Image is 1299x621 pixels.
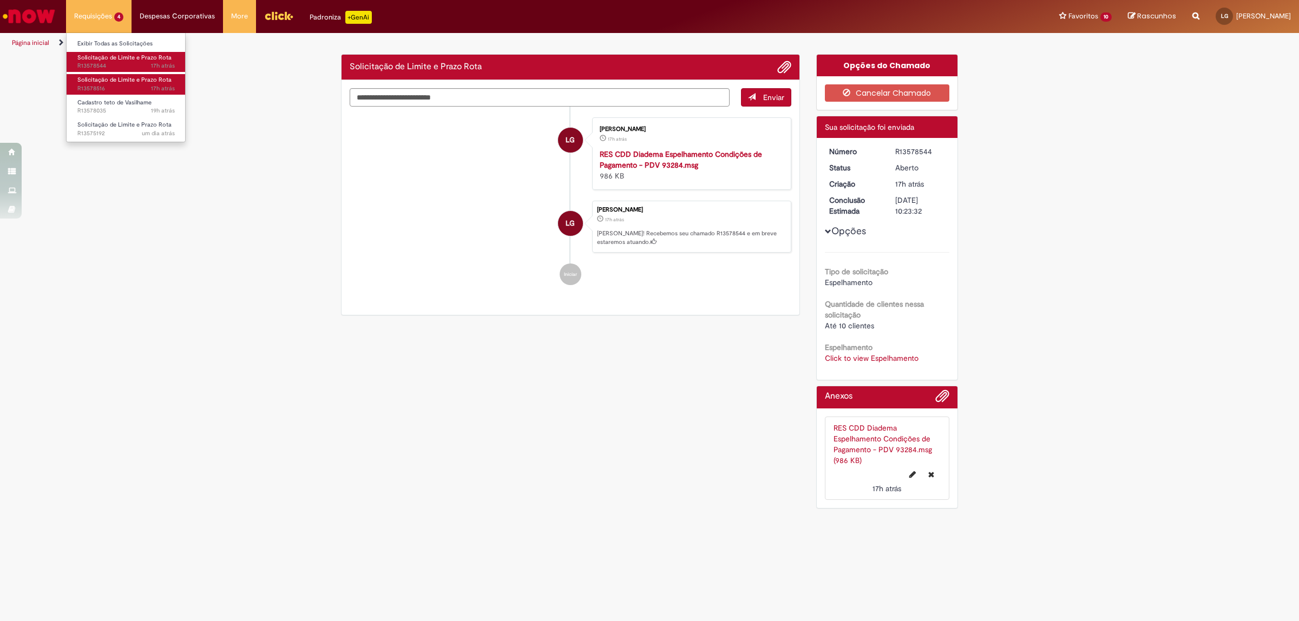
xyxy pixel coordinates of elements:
[264,8,293,24] img: click_logo_yellow_360x200.png
[151,107,175,115] span: 19h atrás
[12,38,49,47] a: Página inicial
[825,353,919,363] a: Click to view Espelhamento
[895,195,946,216] div: [DATE] 10:23:32
[151,62,175,70] span: 17h atrás
[597,229,785,246] p: [PERSON_NAME]! Recebemos seu chamado R13578544 e em breve estaremos atuando.
[566,127,575,153] span: LG
[350,62,482,72] h2: Solicitação de Limite e Prazo Rota Histórico de tíquete
[345,11,372,24] p: +GenAi
[605,216,624,223] time: 29/09/2025 17:23:27
[77,84,175,93] span: R13578516
[608,136,627,142] span: 17h atrás
[825,321,874,331] span: Até 10 clientes
[895,179,924,189] time: 29/09/2025 17:23:27
[74,11,112,22] span: Requisições
[66,32,186,142] ul: Requisições
[67,38,186,50] a: Exibir Todas as Solicitações
[763,93,784,102] span: Enviar
[922,466,941,483] button: Excluir RES CDD Diadema Espelhamento Condições de Pagamento - PDV 93284.msg
[558,211,583,236] div: Laura Santos Ordonhe Goncales
[825,122,914,132] span: Sua solicitação foi enviada
[895,179,924,189] span: 17h atrás
[151,84,175,93] time: 29/09/2025 17:19:42
[821,195,888,216] dt: Conclusão Estimada
[597,207,785,213] div: [PERSON_NAME]
[1137,11,1176,21] span: Rascunhos
[1100,12,1112,22] span: 10
[895,179,946,189] div: 29/09/2025 17:23:27
[825,392,852,401] h2: Anexos
[67,74,186,94] a: Aberto R13578516 : Solicitação de Limite e Prazo Rota
[821,146,888,157] dt: Número
[825,342,872,352] b: Espelhamento
[151,84,175,93] span: 17h atrás
[350,88,730,107] textarea: Digite sua mensagem aqui...
[151,62,175,70] time: 29/09/2025 17:23:30
[140,11,215,22] span: Despesas Corporativas
[77,76,172,84] span: Solicitação de Limite e Prazo Rota
[834,423,932,465] a: RES CDD Diadema Espelhamento Condições de Pagamento - PDV 93284.msg (986 KB)
[903,466,922,483] button: Editar nome de arquivo RES CDD Diadema Espelhamento Condições de Pagamento - PDV 93284.msg
[600,149,780,181] div: 986 KB
[67,119,186,139] a: Aberto R13575192 : Solicitação de Limite e Prazo Rota
[605,216,624,223] span: 17h atrás
[77,54,172,62] span: Solicitação de Limite e Prazo Rota
[741,88,791,107] button: Enviar
[1,5,57,27] img: ServiceNow
[1128,11,1176,22] a: Rascunhos
[895,162,946,173] div: Aberto
[77,98,152,107] span: Cadastro teto de Vasilhame
[151,107,175,115] time: 29/09/2025 16:08:05
[1236,11,1291,21] span: [PERSON_NAME]
[77,129,175,138] span: R13575192
[895,146,946,157] div: R13578544
[8,33,858,53] ul: Trilhas de página
[1068,11,1098,22] span: Favoritos
[142,129,175,137] span: um dia atrás
[231,11,248,22] span: More
[825,267,888,276] b: Tipo de solicitação
[872,484,901,493] time: 29/09/2025 17:23:25
[350,201,791,253] li: Laura Santos Ordonhe Goncales
[777,60,791,74] button: Adicionar anexos
[817,55,958,76] div: Opções do Chamado
[872,484,901,493] span: 17h atrás
[821,162,888,173] dt: Status
[350,107,791,296] ul: Histórico de tíquete
[825,278,872,287] span: Espelhamento
[114,12,123,22] span: 4
[67,97,186,117] a: Aberto R13578035 : Cadastro teto de Vasilhame
[600,149,762,170] a: RES CDD Diadema Espelhamento Condições de Pagamento - PDV 93284.msg
[77,62,175,70] span: R13578544
[558,128,583,153] div: Laura Santos Ordonhe Goncales
[821,179,888,189] dt: Criação
[825,84,950,102] button: Cancelar Chamado
[825,299,924,320] b: Quantidade de clientes nessa solicitação
[600,126,780,133] div: [PERSON_NAME]
[608,136,627,142] time: 29/09/2025 17:23:25
[67,52,186,72] a: Aberto R13578544 : Solicitação de Limite e Prazo Rota
[310,11,372,24] div: Padroniza
[935,389,949,408] button: Adicionar anexos
[142,129,175,137] time: 29/09/2025 09:12:21
[566,210,575,236] span: LG
[77,121,172,129] span: Solicitação de Limite e Prazo Rota
[77,107,175,115] span: R13578035
[1221,12,1228,19] span: LG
